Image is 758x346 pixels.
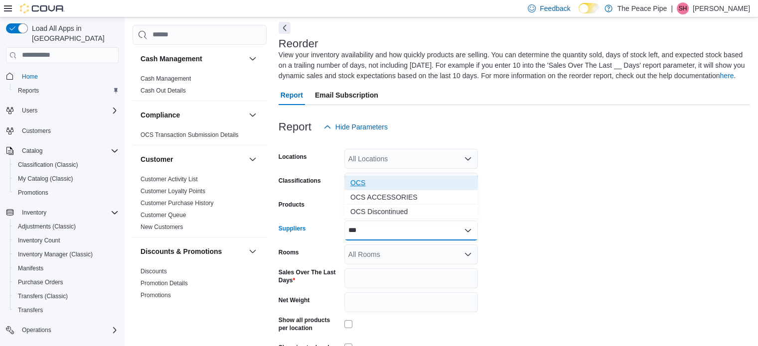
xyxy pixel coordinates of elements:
[540,3,570,13] span: Feedback
[18,161,78,169] span: Classification (Classic)
[141,279,188,287] span: Promotion Details
[141,224,183,231] a: New Customers
[279,38,318,50] h3: Reorder
[14,304,119,316] span: Transfers
[14,85,43,97] a: Reports
[14,234,64,246] a: Inventory Count
[141,199,214,207] span: Customer Purchase History
[10,233,123,247] button: Inventory Count
[247,245,259,257] button: Discounts & Promotions
[579,3,600,13] input: Dark Mode
[18,105,119,116] span: Users
[141,267,167,275] span: Discounts
[281,85,303,105] span: Report
[141,187,205,195] span: Customer Loyalty Points
[18,292,68,300] span: Transfers (Classic)
[141,175,198,183] span: Customer Activity List
[22,107,37,115] span: Users
[133,265,267,305] div: Discounts & Promotions
[279,296,309,304] label: Net Weight
[141,212,186,219] a: Customer Queue
[141,154,173,164] h3: Customer
[141,75,191,83] span: Cash Management
[141,200,214,207] a: Customer Purchase History
[18,250,93,258] span: Inventory Manager (Classic)
[141,54,245,64] button: Cash Management
[28,23,119,43] span: Load All Apps in [GEOGRAPHIC_DATA]
[247,109,259,121] button: Compliance
[279,316,340,332] label: Show all products per location
[18,145,46,157] button: Catalog
[464,227,472,234] button: Close list of options
[14,248,97,260] a: Inventory Manager (Classic)
[14,221,80,232] a: Adjustments (Classic)
[141,292,171,299] a: Promotions
[141,87,186,94] a: Cash Out Details
[18,324,119,336] span: Operations
[18,189,48,197] span: Promotions
[141,131,239,138] a: OCS Transaction Submission Details
[141,154,245,164] button: Customer
[14,262,47,274] a: Manifests
[677,2,689,14] div: Sarah Hatch
[279,268,340,284] label: Sales Over The Last Days
[344,176,478,190] button: OCS
[18,105,41,116] button: Users
[14,276,67,288] a: Purchase Orders
[10,158,123,172] button: Classification (Classic)
[10,172,123,186] button: My Catalog (Classic)
[20,3,65,13] img: Cova
[18,124,119,137] span: Customers
[350,178,472,188] span: OCS
[10,84,123,98] button: Reports
[2,69,123,84] button: Home
[18,145,119,157] span: Catalog
[22,147,42,155] span: Catalog
[18,71,42,83] a: Home
[141,280,188,287] a: Promotion Details
[14,173,77,185] a: My Catalog (Classic)
[133,173,267,237] div: Customer
[18,223,76,231] span: Adjustments (Classic)
[720,72,734,80] a: here
[10,220,123,233] button: Adjustments (Classic)
[18,175,73,183] span: My Catalog (Classic)
[14,248,119,260] span: Inventory Manager (Classic)
[18,207,119,219] span: Inventory
[10,275,123,289] button: Purchase Orders
[14,187,52,199] a: Promotions
[671,2,673,14] p: |
[344,205,478,219] button: OCS Discontinued
[617,2,667,14] p: The Peace Pipe
[14,276,119,288] span: Purchase Orders
[141,223,183,231] span: New Customers
[141,54,202,64] h3: Cash Management
[141,75,191,82] a: Cash Management
[141,188,205,195] a: Customer Loyalty Points
[10,303,123,317] button: Transfers
[141,110,245,120] button: Compliance
[10,247,123,261] button: Inventory Manager (Classic)
[14,290,119,302] span: Transfers (Classic)
[344,190,478,205] button: OCS ACCESSORIES
[141,176,198,183] a: Customer Activity List
[141,268,167,275] a: Discounts
[693,2,750,14] p: [PERSON_NAME]
[141,87,186,95] span: Cash Out Details
[279,177,321,185] label: Classifications
[2,206,123,220] button: Inventory
[279,201,304,209] label: Products
[464,155,472,163] button: Open list of options
[141,246,222,256] h3: Discounts & Promotions
[279,121,311,133] h3: Report
[22,326,51,334] span: Operations
[10,261,123,275] button: Manifests
[18,278,63,286] span: Purchase Orders
[10,186,123,200] button: Promotions
[247,153,259,165] button: Customer
[22,209,46,217] span: Inventory
[14,85,119,97] span: Reports
[14,187,119,199] span: Promotions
